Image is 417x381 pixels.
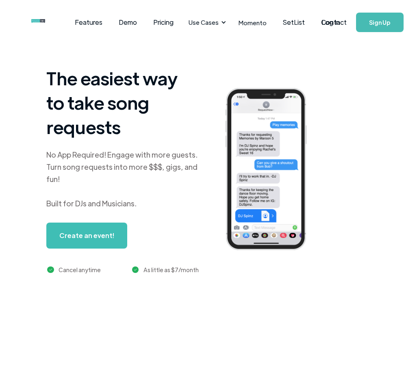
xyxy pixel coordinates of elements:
[111,10,145,35] a: Demo
[46,223,127,249] a: Create an event!
[46,66,199,139] h1: The easiest way to take song requests
[184,10,228,35] div: Use Cases
[218,84,324,257] img: iphone screenshot
[47,266,54,273] img: green checkmark
[31,19,60,23] img: requestnow logo
[31,14,46,30] a: home
[46,149,199,210] div: No App Required! Engage with more guests. Turn song requests into more $$$, gigs, and fun! Built ...
[275,10,313,35] a: SetList
[59,265,101,275] div: Cancel anytime
[67,10,111,35] a: Features
[132,266,139,273] img: green checkmark
[356,13,404,32] a: Sign Up
[313,8,348,37] a: Log In
[189,18,219,27] div: Use Cases
[230,11,275,35] a: Momento
[145,10,182,35] a: Pricing
[143,265,199,275] div: As little as $7/month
